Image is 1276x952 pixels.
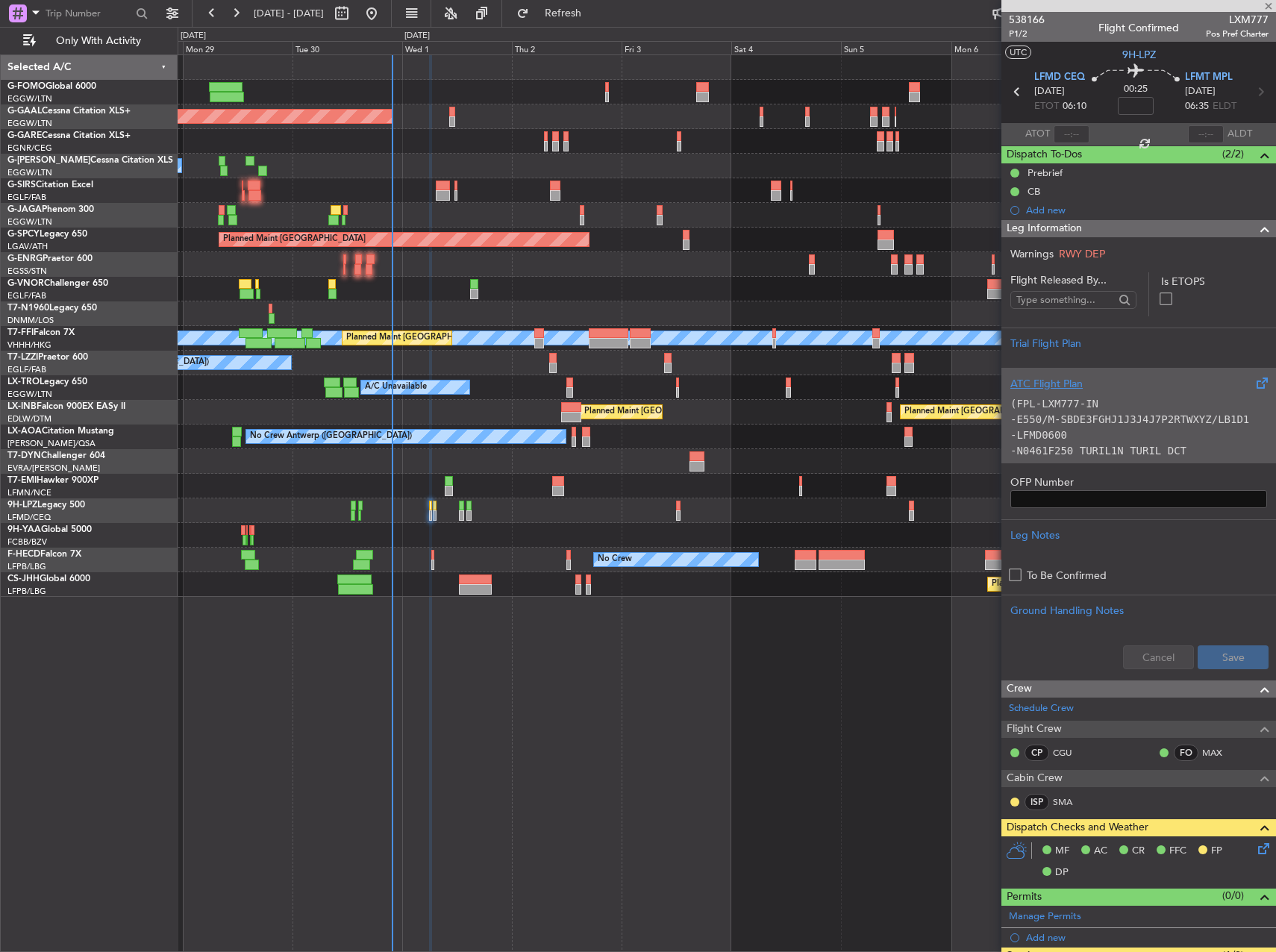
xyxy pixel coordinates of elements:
[7,82,46,91] span: G-FOMO
[7,205,42,214] span: G-JAGA
[1025,794,1049,810] div: ISP
[7,536,47,548] a: FCBB/BZV
[7,427,42,436] span: LX-AOA
[7,550,81,559] a: F-HECDFalcon 7X
[7,574,40,583] span: CS-JHH
[7,487,51,498] a: LFMN/NCE
[1098,20,1179,36] div: Flight Confirmed
[7,463,100,474] a: EVRA/[PERSON_NAME]
[7,118,52,129] a: EGGW/LTN
[7,328,75,337] a: T7-FFIFalcon 7X
[1211,844,1222,859] span: FP
[7,241,48,252] a: LGAV/ATH
[7,181,93,190] a: G-SIRSCitation Excel
[7,156,173,165] a: G-[PERSON_NAME]Cessna Citation XLS
[7,525,92,534] a: 9H-YAAGlobal 5000
[402,41,512,54] div: Wed 1
[1124,82,1148,97] span: 00:25
[1094,844,1107,859] span: AC
[1185,70,1233,85] span: LFMT MPL
[1016,289,1114,311] input: Type something...
[1169,844,1186,859] span: FFC
[7,438,96,449] a: [PERSON_NAME]/QSA
[7,192,46,203] a: EGLF/FAB
[1213,99,1236,114] span: ELDT
[7,378,87,386] a: LX-TROLegacy 650
[7,574,90,583] a: CS-JHHGlobal 6000
[7,131,131,140] a: G-GARECessna Citation XLS+
[1206,28,1269,40] span: Pos Pref Charter
[7,402,125,411] a: LX-INBFalcon 900EX EASy II
[1009,909,1081,924] a: Manage Permits
[1007,146,1082,163] span: Dispatch To-Dos
[1028,185,1040,198] div: CB
[1202,746,1236,760] a: MAX
[1222,146,1244,162] span: (2/2)
[1059,247,1105,261] span: RWY DEP
[1028,166,1063,179] div: Prebrief
[7,427,114,436] a: LX-AOACitation Mustang
[1005,46,1031,59] button: UTC
[1227,127,1252,142] span: ALDT
[7,561,46,572] a: LFPB/LBG
[992,573,1227,595] div: Planned Maint [GEOGRAPHIC_DATA] ([GEOGRAPHIC_DATA])
[951,41,1061,54] div: Mon 6
[1055,865,1069,880] span: DP
[1009,28,1045,40] span: P1/2
[7,107,42,116] span: G-GAAL
[16,29,162,53] button: Only With Activity
[1053,795,1086,809] a: SMA
[7,550,40,559] span: F-HECD
[1007,770,1063,787] span: Cabin Crew
[254,7,324,20] span: [DATE] - [DATE]
[7,216,52,228] a: EGGW/LTN
[1010,603,1267,619] div: Ground Handling Notes
[39,36,157,46] span: Only With Activity
[7,254,43,263] span: G-ENRG
[7,82,96,91] a: G-FOMOGlobal 6000
[1010,475,1267,490] label: OFP Number
[7,304,97,313] a: T7-N1960Legacy 650
[512,41,622,54] div: Thu 2
[7,156,90,165] span: G-[PERSON_NAME]
[365,376,427,398] div: A/C Unavailable
[1026,204,1269,216] div: Add new
[7,353,38,362] span: T7-LZZI
[346,327,581,349] div: Planned Maint [GEOGRAPHIC_DATA] ([GEOGRAPHIC_DATA])
[7,181,36,190] span: G-SIRS
[7,254,93,263] a: G-ENRGPraetor 600
[7,353,88,362] a: T7-LZZIPraetor 600
[1122,47,1156,63] span: 9H-LPZ
[7,167,52,178] a: EGGW/LTN
[1010,376,1267,392] div: ATC Flight Plan
[7,451,41,460] span: T7-DYN
[1007,819,1148,836] span: Dispatch Checks and Weather
[1010,413,1249,425] code: -E550/M-SBDE3FGHJ1J3J4J7P2RTWXYZ/LB1D1
[7,586,46,597] a: LFPB/LBG
[1161,274,1267,289] label: Is ETOPS
[1025,745,1049,761] div: CP
[7,364,46,375] a: EGLF/FAB
[7,413,51,425] a: EDLW/DTM
[841,41,951,54] div: Sun 5
[7,205,94,214] a: G-JAGAPhenom 300
[1025,127,1050,142] span: ATOT
[7,501,37,510] span: 9H-LPZ
[1063,99,1086,114] span: 06:10
[7,279,108,288] a: G-VNORChallenger 650
[7,476,98,485] a: T7-EMIHawker 900XP
[293,41,402,54] div: Tue 30
[1055,844,1069,859] span: MF
[1007,680,1032,698] span: Crew
[46,2,131,25] input: Trip Number
[1185,84,1216,99] span: [DATE]
[1010,398,1098,410] code: (FPL-LXM777-IN
[1009,12,1045,28] span: 538166
[510,1,599,25] button: Refresh
[183,41,293,54] div: Mon 29
[904,401,1139,423] div: Planned Maint [GEOGRAPHIC_DATA] ([GEOGRAPHIC_DATA])
[7,501,85,510] a: 9H-LPZLegacy 500
[1007,889,1042,906] span: Permits
[7,328,34,337] span: T7-FFI
[7,266,47,277] a: EGSS/STN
